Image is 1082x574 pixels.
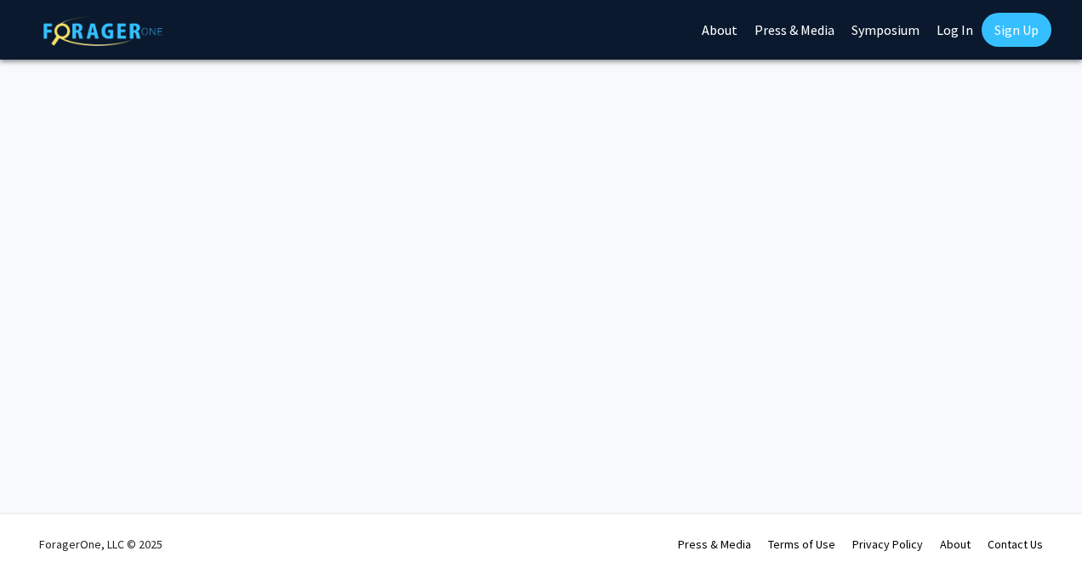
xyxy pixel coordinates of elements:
a: Press & Media [678,537,751,552]
a: About [940,537,971,552]
a: Terms of Use [768,537,835,552]
img: ForagerOne Logo [43,16,162,46]
a: Sign Up [982,13,1051,47]
a: Contact Us [988,537,1043,552]
div: ForagerOne, LLC © 2025 [39,514,162,574]
a: Privacy Policy [852,537,923,552]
